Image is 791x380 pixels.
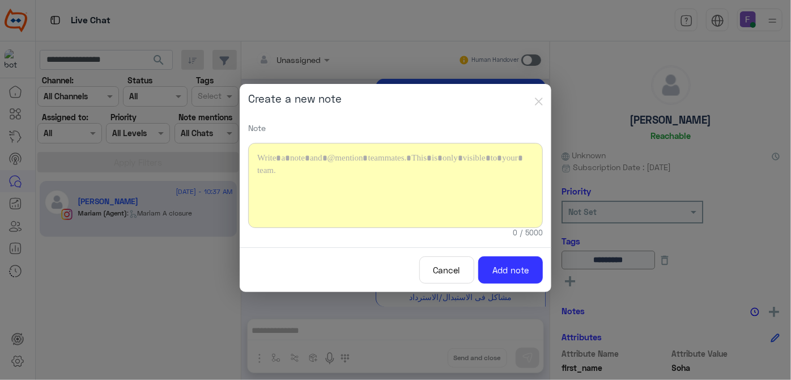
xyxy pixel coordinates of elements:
p: Note [248,122,543,134]
img: close [535,98,543,105]
small: 0 / 5000 [513,228,543,239]
h5: Create a new note [248,92,342,105]
button: Cancel [419,256,474,284]
button: Add note [478,256,543,284]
